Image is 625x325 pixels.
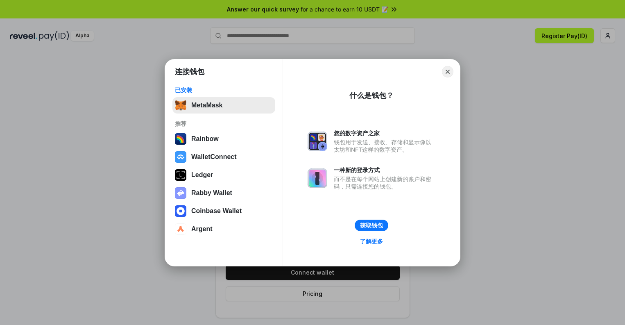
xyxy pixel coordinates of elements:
button: MetaMask [172,97,275,114]
button: Rainbow [172,131,275,147]
img: svg+xml,%3Csvg%20xmlns%3D%22http%3A%2F%2Fwww.w3.org%2F2000%2Fsvg%22%20fill%3D%22none%22%20viewBox... [308,132,327,151]
div: Argent [191,225,213,233]
div: 您的数字资产之家 [334,130,435,137]
button: Argent [172,221,275,237]
div: 已安装 [175,86,273,94]
button: Rabby Wallet [172,185,275,201]
button: Close [442,66,453,77]
img: svg+xml,%3Csvg%20width%3D%2228%22%20height%3D%2228%22%20viewBox%3D%220%200%2028%2028%22%20fill%3D... [175,151,186,163]
img: svg+xml,%3Csvg%20width%3D%2228%22%20height%3D%2228%22%20viewBox%3D%220%200%2028%2028%22%20fill%3D... [175,205,186,217]
button: 获取钱包 [355,220,388,231]
div: WalletConnect [191,153,237,161]
button: Coinbase Wallet [172,203,275,219]
a: 了解更多 [355,236,388,247]
div: 一种新的登录方式 [334,166,435,174]
div: Ledger [191,171,213,179]
div: Rainbow [191,135,219,143]
div: 而不是在每个网站上创建新的账户和密码，只需连接您的钱包。 [334,175,435,190]
img: svg+xml,%3Csvg%20fill%3D%22none%22%20height%3D%2233%22%20viewBox%3D%220%200%2035%2033%22%20width%... [175,100,186,111]
img: svg+xml,%3Csvg%20xmlns%3D%22http%3A%2F%2Fwww.w3.org%2F2000%2Fsvg%22%20fill%3D%22none%22%20viewBox... [308,168,327,188]
div: 获取钱包 [360,222,383,229]
div: 了解更多 [360,238,383,245]
h1: 连接钱包 [175,67,204,77]
button: WalletConnect [172,149,275,165]
img: svg+xml,%3Csvg%20width%3D%22120%22%20height%3D%22120%22%20viewBox%3D%220%200%20120%20120%22%20fil... [175,133,186,145]
img: svg+xml,%3Csvg%20xmlns%3D%22http%3A%2F%2Fwww.w3.org%2F2000%2Fsvg%22%20fill%3D%22none%22%20viewBox... [175,187,186,199]
div: MetaMask [191,102,222,109]
img: svg+xml,%3Csvg%20width%3D%2228%22%20height%3D%2228%22%20viewBox%3D%220%200%2028%2028%22%20fill%3D... [175,223,186,235]
img: svg+xml,%3Csvg%20xmlns%3D%22http%3A%2F%2Fwww.w3.org%2F2000%2Fsvg%22%20width%3D%2228%22%20height%3... [175,169,186,181]
div: 钱包用于发送、接收、存储和显示像以太坊和NFT这样的数字资产。 [334,139,435,153]
div: 推荐 [175,120,273,127]
div: 什么是钱包？ [349,91,394,100]
div: Coinbase Wallet [191,207,242,215]
div: Rabby Wallet [191,189,232,197]
button: Ledger [172,167,275,183]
